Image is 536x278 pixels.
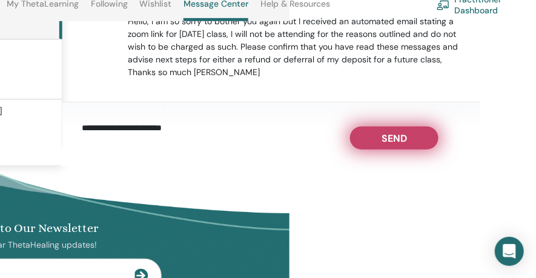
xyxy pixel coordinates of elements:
[128,15,467,79] p: Hello, I am so sorry to bother you again but I received an automated email stating a zoom link fo...
[350,127,438,150] button: Send
[382,132,407,144] span: Send
[495,237,524,266] div: Open Intercom Messenger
